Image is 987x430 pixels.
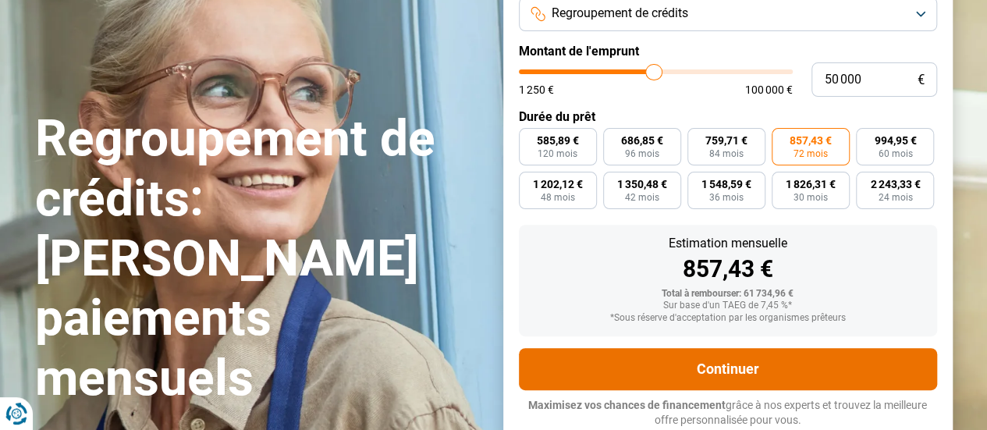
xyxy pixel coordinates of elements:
span: 96 mois [625,149,659,158]
label: Durée du prêt [519,109,937,124]
div: Total à rembourser: 61 734,96 € [531,289,925,300]
span: 686,85 € [621,135,663,146]
span: 100 000 € [745,84,793,95]
h1: Regroupement de crédits: [PERSON_NAME] paiements mensuels [35,109,485,409]
span: 36 mois [709,193,744,202]
span: 42 mois [625,193,659,202]
span: 72 mois [794,149,828,158]
p: grâce à nos experts et trouvez la meilleure offre personnalisée pour vous. [519,398,937,428]
div: Estimation mensuelle [531,237,925,250]
span: Maximisez vos chances de financement [528,399,726,411]
span: 1 548,59 € [701,179,751,190]
button: Continuer [519,348,937,390]
span: 759,71 € [705,135,747,146]
span: 120 mois [538,149,577,158]
div: 857,43 € [531,258,925,281]
span: 48 mois [541,193,575,202]
span: 1 826,31 € [786,179,836,190]
label: Montant de l'emprunt [519,44,937,59]
span: 2 243,33 € [870,179,920,190]
span: 24 mois [878,193,912,202]
span: 1 202,12 € [533,179,583,190]
span: 585,89 € [537,135,579,146]
span: 1 250 € [519,84,554,95]
span: 84 mois [709,149,744,158]
span: 994,95 € [874,135,916,146]
div: *Sous réserve d'acceptation par les organismes prêteurs [531,313,925,324]
span: 60 mois [878,149,912,158]
span: Regroupement de crédits [552,5,688,22]
div: Sur base d'un TAEG de 7,45 %* [531,300,925,311]
span: 1 350,48 € [617,179,667,190]
span: 30 mois [794,193,828,202]
span: 857,43 € [790,135,832,146]
span: € [918,73,925,87]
